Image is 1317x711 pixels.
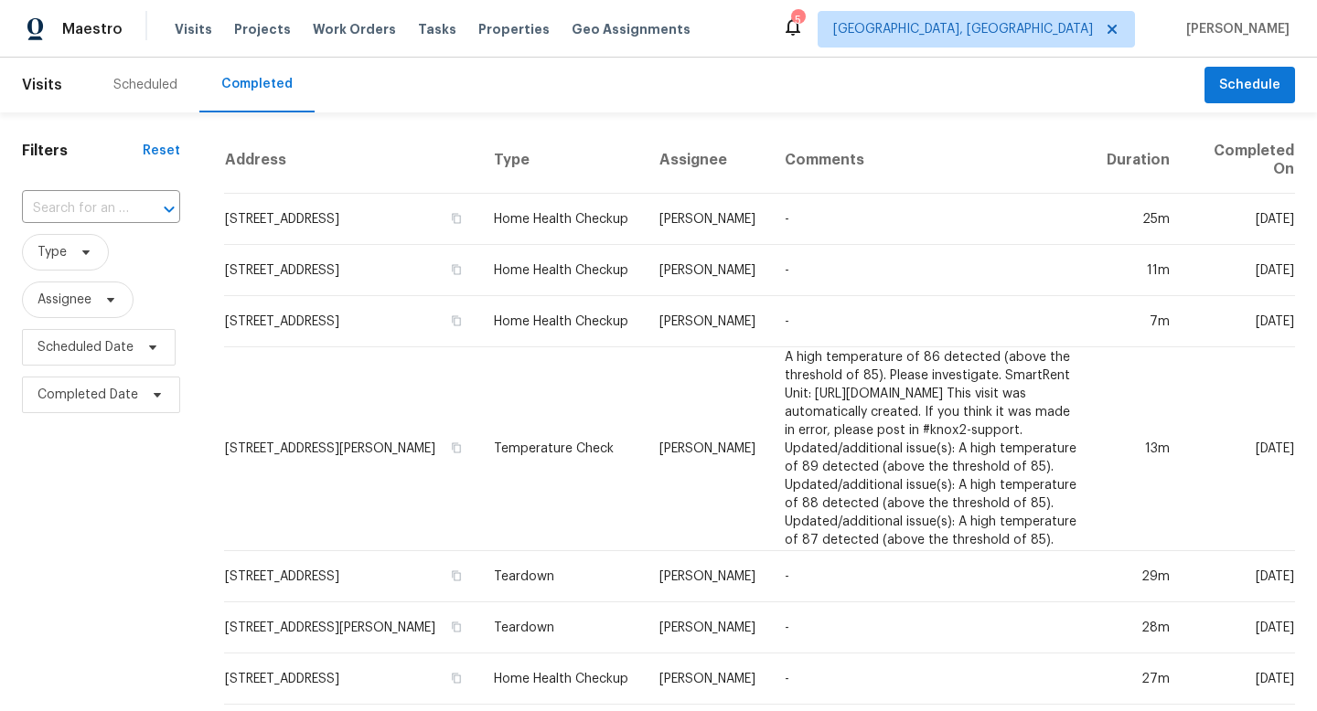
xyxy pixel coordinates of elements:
[645,245,770,296] td: [PERSON_NAME]
[224,127,479,194] th: Address
[645,127,770,194] th: Assignee
[833,20,1093,38] span: [GEOGRAPHIC_DATA], [GEOGRAPHIC_DATA]
[645,551,770,602] td: [PERSON_NAME]
[224,347,479,551] td: [STREET_ADDRESS][PERSON_NAME]
[1205,67,1295,104] button: Schedule
[479,347,645,551] td: Temperature Check
[645,653,770,705] td: [PERSON_NAME]
[770,347,1091,551] td: A high temperature of 86 detected (above the threshold of 85). Please investigate. SmartRent Unit...
[479,127,645,194] th: Type
[1092,127,1184,194] th: Duration
[770,245,1091,296] td: -
[22,142,143,160] h1: Filters
[37,243,67,261] span: Type
[1092,194,1184,245] td: 25m
[221,75,293,93] div: Completed
[479,296,645,347] td: Home Health Checkup
[1184,347,1295,551] td: [DATE]
[113,76,177,94] div: Scheduled
[770,194,1091,245] td: -
[1092,347,1184,551] td: 13m
[770,127,1091,194] th: Comments
[62,20,123,38] span: Maestro
[1184,602,1295,653] td: [DATE]
[224,551,479,602] td: [STREET_ADDRESS]
[1184,296,1295,347] td: [DATE]
[1184,127,1295,194] th: Completed On
[448,261,465,278] button: Copy Address
[770,296,1091,347] td: -
[224,194,479,245] td: [STREET_ADDRESS]
[479,245,645,296] td: Home Health Checkup
[1184,194,1295,245] td: [DATE]
[37,386,138,404] span: Completed Date
[645,347,770,551] td: [PERSON_NAME]
[448,440,465,456] button: Copy Address
[143,142,180,160] div: Reset
[770,653,1091,705] td: -
[1179,20,1290,38] span: [PERSON_NAME]
[479,602,645,653] td: Teardown
[479,653,645,705] td: Home Health Checkup
[479,194,645,245] td: Home Health Checkup
[645,602,770,653] td: [PERSON_NAME]
[448,670,465,686] button: Copy Address
[1092,602,1184,653] td: 28m
[1092,653,1184,705] td: 27m
[418,23,456,36] span: Tasks
[1184,245,1295,296] td: [DATE]
[645,194,770,245] td: [PERSON_NAME]
[313,20,396,38] span: Work Orders
[224,245,479,296] td: [STREET_ADDRESS]
[572,20,691,38] span: Geo Assignments
[37,291,91,309] span: Assignee
[22,195,129,223] input: Search for an address...
[770,602,1091,653] td: -
[37,338,134,356] span: Scheduled Date
[156,196,182,222] button: Open
[448,313,465,329] button: Copy Address
[1092,296,1184,347] td: 7m
[224,653,479,705] td: [STREET_ADDRESS]
[791,11,804,29] div: 5
[1184,551,1295,602] td: [DATE]
[22,65,62,105] span: Visits
[770,551,1091,602] td: -
[1184,653,1295,705] td: [DATE]
[448,619,465,635] button: Copy Address
[645,296,770,347] td: [PERSON_NAME]
[1219,74,1280,97] span: Schedule
[224,602,479,653] td: [STREET_ADDRESS][PERSON_NAME]
[224,296,479,347] td: [STREET_ADDRESS]
[175,20,212,38] span: Visits
[1092,245,1184,296] td: 11m
[448,210,465,227] button: Copy Address
[478,20,550,38] span: Properties
[479,551,645,602] td: Teardown
[1092,551,1184,602] td: 29m
[448,568,465,584] button: Copy Address
[234,20,291,38] span: Projects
